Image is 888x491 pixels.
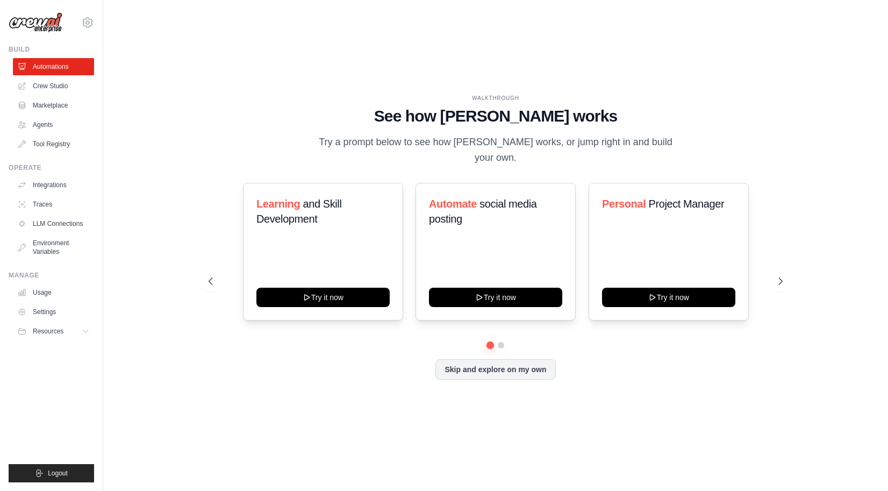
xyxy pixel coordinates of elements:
a: Automations [13,58,94,75]
p: Try a prompt below to see how [PERSON_NAME] works, or jump right in and build your own. [315,134,676,166]
span: Personal [602,198,646,210]
img: Logo [9,12,62,33]
div: Build [9,45,94,54]
button: Logout [9,464,94,482]
a: Agents [13,116,94,133]
a: LLM Connections [13,215,94,232]
span: Resources [33,327,63,336]
span: Logout [48,469,68,478]
button: Resources [13,323,94,340]
span: Learning [256,198,300,210]
a: Crew Studio [13,77,94,95]
button: Try it now [429,288,562,307]
button: Try it now [602,288,735,307]
a: Traces [13,196,94,213]
div: Manage [9,271,94,280]
span: social media posting [429,198,537,225]
a: Integrations [13,176,94,194]
a: Settings [13,303,94,321]
a: Environment Variables [13,234,94,260]
a: Usage [13,284,94,301]
a: Marketplace [13,97,94,114]
button: Skip and explore on my own [435,359,555,380]
span: Automate [429,198,477,210]
div: WALKTHROUGH [209,94,783,102]
span: and Skill Development [256,198,341,225]
h1: See how [PERSON_NAME] works [209,106,783,126]
button: Try it now [256,288,390,307]
div: Operate [9,163,94,172]
span: Project Manager [648,198,724,210]
a: Tool Registry [13,136,94,153]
